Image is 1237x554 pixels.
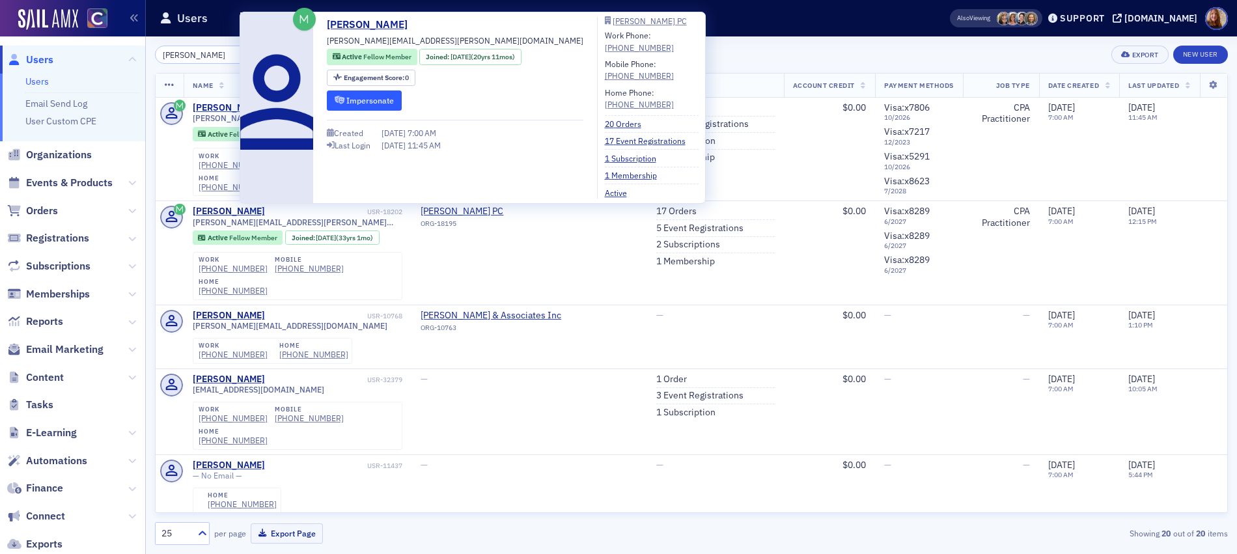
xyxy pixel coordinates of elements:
[605,17,699,25] a: [PERSON_NAME] PC
[193,81,214,90] span: Name
[1048,373,1075,385] span: [DATE]
[198,234,277,242] a: Active Fellow Member
[193,217,403,227] span: [PERSON_NAME][EMAIL_ADDRESS][PERSON_NAME][DOMAIN_NAME]
[1048,459,1075,471] span: [DATE]
[605,29,674,53] div: Work Phone:
[382,140,408,150] span: [DATE]
[884,459,891,471] span: —
[267,376,402,384] div: USR-32379
[208,233,229,242] span: Active
[656,223,744,234] a: 5 Event Registrations
[342,52,363,61] span: Active
[884,150,930,162] span: Visa : x5291
[334,130,363,137] div: Created
[199,152,268,160] div: work
[208,130,229,139] span: Active
[842,309,866,321] span: $0.00
[78,8,107,31] a: View Homepage
[884,138,954,146] span: 12 / 2023
[1048,384,1074,393] time: 7:00 AM
[656,407,716,419] a: 1 Subscription
[275,264,344,273] a: [PHONE_NUMBER]
[1023,309,1030,321] span: —
[1015,12,1029,25] span: Pamela Galey-Coleman
[7,259,90,273] a: Subscriptions
[605,135,695,146] a: 17 Event Registrations
[421,206,539,217] a: [PERSON_NAME] PC
[26,148,92,162] span: Organizations
[421,206,539,217] span: Rita Kay Gilbert PC
[1023,459,1030,471] span: —
[327,49,417,65] div: Active: Active: Fellow Member
[605,42,674,53] div: [PHONE_NUMBER]
[26,259,90,273] span: Subscriptions
[1048,320,1074,329] time: 7:00 AM
[199,413,268,423] div: [PHONE_NUMBER]
[199,436,268,445] div: [PHONE_NUMBER]
[884,81,954,90] span: Payment Methods
[193,310,265,322] div: [PERSON_NAME]
[193,385,324,395] span: [EMAIL_ADDRESS][DOMAIN_NAME]
[884,113,954,122] span: 10 / 2026
[177,10,208,26] h1: Users
[1048,102,1075,113] span: [DATE]
[613,18,687,25] div: [PERSON_NAME] PC
[155,46,279,64] input: Search…
[997,12,1010,25] span: Lauren Standiford
[344,73,406,82] span: Engagement Score :
[199,350,268,359] a: [PHONE_NUMBER]
[7,481,63,495] a: Finance
[25,98,87,109] a: Email Send Log
[199,264,268,273] a: [PHONE_NUMBER]
[275,406,344,413] div: mobile
[957,14,990,23] span: Viewing
[605,70,674,81] a: [PHONE_NUMBER]
[7,314,63,329] a: Reports
[1173,46,1228,64] a: New User
[656,309,663,321] span: —
[229,233,277,242] span: Fellow Member
[26,342,104,357] span: Email Marketing
[884,230,930,242] span: Visa : x8289
[972,206,1030,229] div: CPA Practitioner
[842,205,866,217] span: $0.00
[605,152,666,164] a: 1 Subscription
[193,471,242,480] span: — No Email —
[884,309,891,321] span: —
[327,35,583,46] span: [PERSON_NAME][EMAIL_ADDRESS][PERSON_NAME][DOMAIN_NAME]
[1128,81,1179,90] span: Last Updated
[884,254,930,266] span: Visa : x8289
[1128,113,1158,122] time: 11:45 AM
[26,537,63,551] span: Exports
[275,413,344,423] a: [PHONE_NUMBER]
[199,160,268,170] a: [PHONE_NUMBER]
[292,234,316,242] span: Joined :
[193,102,265,114] div: [PERSON_NAME]
[605,87,674,111] div: Home Phone:
[18,9,78,30] img: SailAMX
[656,390,744,402] a: 3 Event Registrations
[842,373,866,385] span: $0.00
[279,350,348,359] a: [PHONE_NUMBER]
[426,52,451,62] span: Joined :
[793,81,855,90] span: Account Credit
[199,342,268,350] div: work
[327,70,415,86] div: Engagement Score: 0
[7,342,104,357] a: Email Marketing
[193,460,265,471] a: [PERSON_NAME]
[451,52,515,62] div: (20yrs 11mos)
[605,58,674,82] div: Mobile Phone:
[656,239,720,251] a: 2 Subscriptions
[884,187,954,195] span: 7 / 2028
[199,428,268,436] div: home
[199,406,268,413] div: work
[7,398,53,412] a: Tasks
[1128,459,1155,471] span: [DATE]
[1048,205,1075,217] span: [DATE]
[327,17,417,33] a: [PERSON_NAME]
[421,219,539,232] div: ORG-18195
[335,142,370,149] div: Last Login
[880,527,1228,539] div: Showing out of items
